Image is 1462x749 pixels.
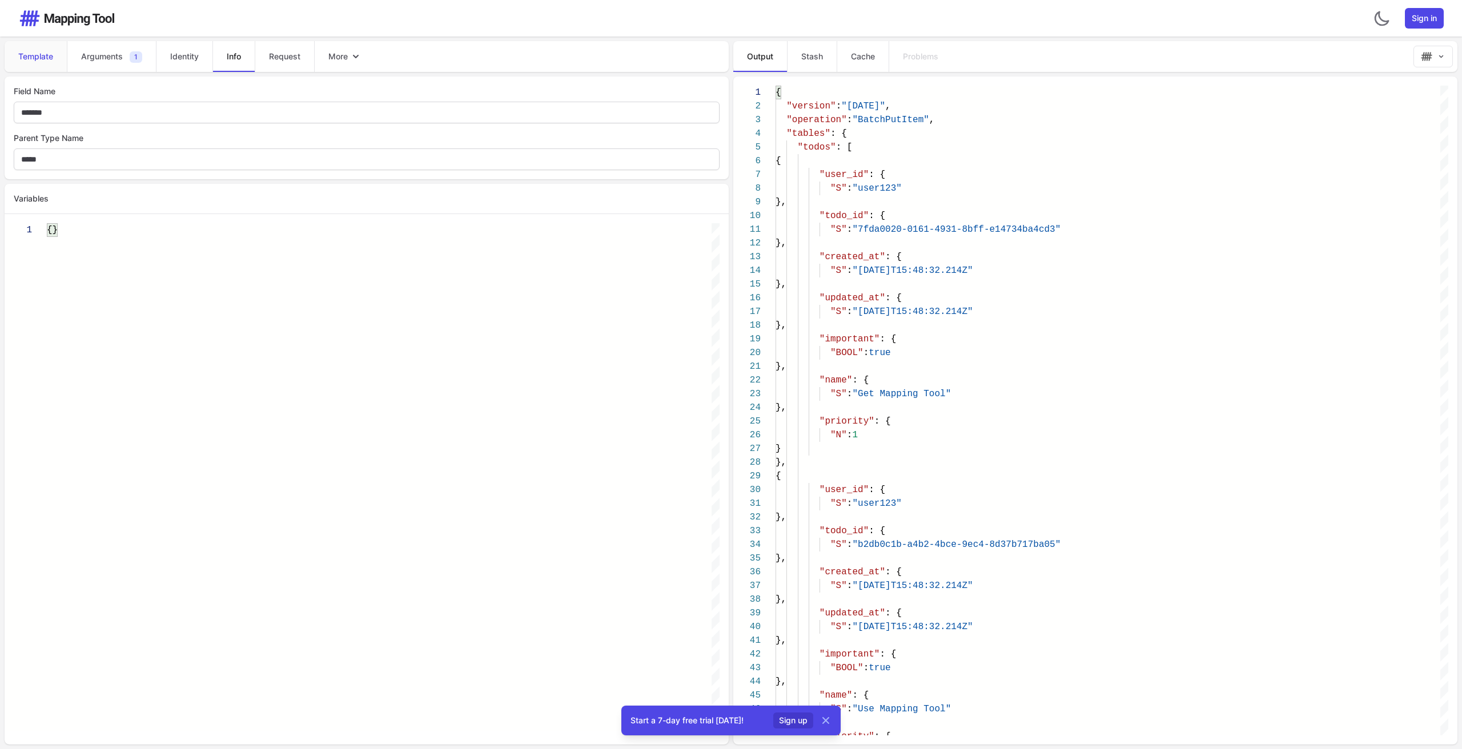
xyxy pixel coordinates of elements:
[830,389,847,399] span: "S"
[885,252,902,262] span: : {
[869,485,885,495] span: : {
[733,236,761,250] div: 12
[885,101,891,111] span: ,
[885,293,902,303] span: : {
[733,688,761,702] div: 45
[130,51,142,63] span: 1
[851,51,875,62] span: Cache
[830,663,863,673] span: "BOOL"
[847,389,853,399] span: :
[830,307,847,317] span: "S"
[830,539,847,550] span: "S"
[733,620,761,634] div: 40
[733,86,761,99] div: 1
[733,702,761,716] div: 46
[852,389,951,399] span: "Get Mapping Tool"
[869,526,885,536] span: : {
[786,115,847,125] span: "operation"
[820,690,853,700] span: "name"
[852,704,951,714] span: "Use Mapping Tool"
[733,456,761,469] div: 28
[830,348,863,358] span: "BOOL"
[929,115,935,125] span: ,
[874,731,891,742] span: : {
[820,375,853,385] span: "name"
[733,387,761,401] div: 23
[733,551,761,565] div: 35
[776,238,786,248] span: },
[852,539,1061,550] span: "b2db0c1b-a4b2-4bce-9ec4-8d37b717ba05"
[776,279,786,289] span: },
[733,593,761,606] div: 38
[733,565,761,579] div: 36
[776,457,786,468] span: },
[830,265,847,276] span: "S"
[1421,51,1432,62] img: Mapping Tool
[852,430,858,440] span: 1
[14,86,55,97] span: Field Name
[733,305,761,319] div: 17
[170,51,199,62] span: Identity
[820,211,869,221] span: "todo_id"
[733,346,761,360] div: 20
[820,526,869,536] span: "todo_id"
[852,498,901,509] span: "user123"
[5,223,32,237] div: 1
[733,606,761,620] div: 39
[227,51,241,62] span: Info
[847,307,853,317] span: :
[820,416,874,426] span: "priority"
[733,469,761,483] div: 29
[852,690,869,700] span: : {
[863,348,869,358] span: :
[847,539,853,550] span: :
[776,553,786,563] span: },
[328,51,348,62] span: More
[1413,46,1453,67] button: Mapping Tool
[776,715,811,726] a: Sign up
[733,195,761,209] div: 9
[733,414,761,428] div: 25
[830,128,847,139] span: : {
[786,128,830,139] span: "tables"
[315,42,375,71] button: More
[18,51,53,62] span: Template
[733,182,761,195] div: 8
[733,127,761,140] div: 4
[630,715,769,726] p: Start a 7-day free trial [DATE]!
[81,51,123,62] span: Arguments
[733,442,761,456] div: 27
[733,264,761,277] div: 14
[47,225,58,235] span: {}
[820,293,885,303] span: "updated_at"
[830,498,847,509] span: "S"
[869,348,890,358] span: true
[820,334,880,344] span: "important"
[874,416,891,426] span: : {
[733,250,761,264] div: 13
[776,471,781,481] span: {
[733,483,761,497] div: 30
[14,132,83,144] span: Parent Type Name
[820,567,885,577] span: "created_at"
[830,622,847,632] span: "S"
[841,101,885,111] span: "[DATE]"
[776,361,786,372] span: },
[5,184,729,214] div: Variables
[852,307,973,317] span: "[DATE]T15:48:32.214Z"
[733,319,761,332] div: 18
[852,115,929,125] span: "BatchPutItem"
[879,334,896,344] span: : {
[733,428,761,442] div: 26
[836,142,853,152] span: : [
[776,197,786,207] span: },
[847,622,853,632] span: :
[786,101,836,111] span: "version"
[852,224,1061,235] span: "7fda0020-0161-4931-8bff-e14734ba4cd3"
[903,51,938,62] span: Problems
[269,51,300,62] span: Request
[836,101,842,111] span: :
[1405,8,1444,29] a: Sign in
